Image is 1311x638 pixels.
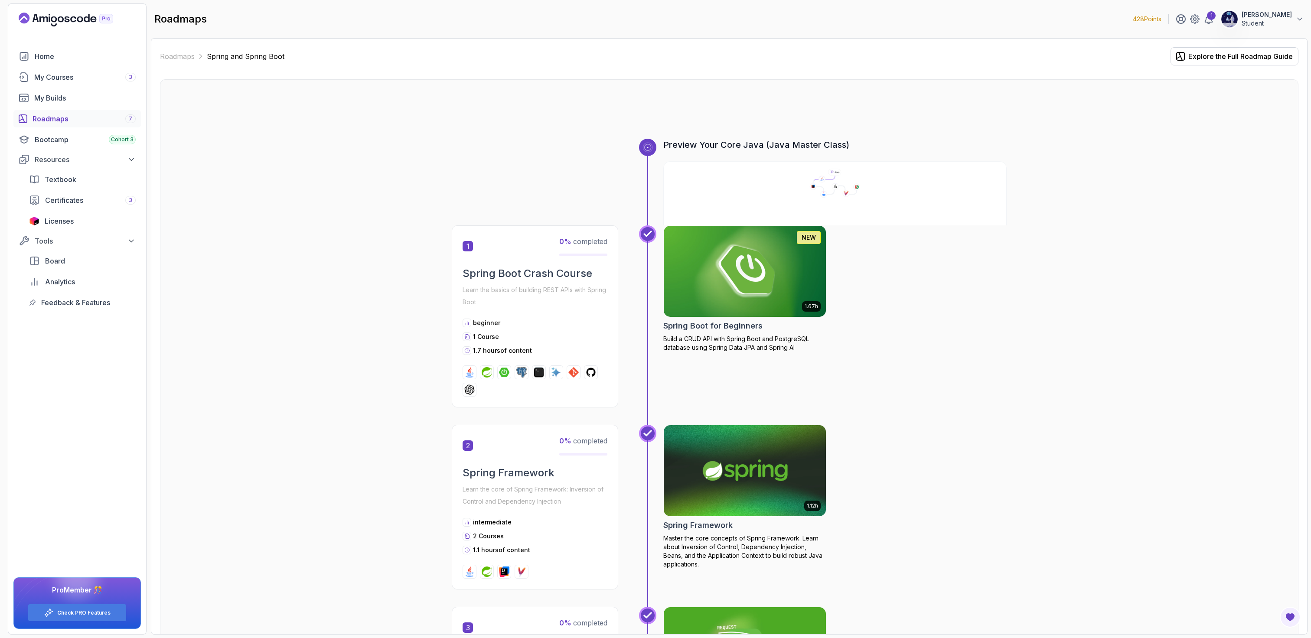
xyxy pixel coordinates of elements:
[13,48,141,65] a: home
[482,566,492,577] img: spring logo
[473,518,512,527] p: intermediate
[463,284,607,308] p: Learn the basics of building REST APIs with Spring Boot
[663,225,826,352] a: Spring Boot for Beginners card1.67hNEWSpring Boot for BeginnersBuild a CRUD API with Spring Boot ...
[111,136,134,143] span: Cohort 3
[664,425,826,516] img: Spring Framework card
[663,320,763,332] h2: Spring Boot for Beginners
[45,174,76,185] span: Textbook
[34,72,136,82] div: My Courses
[1207,11,1216,20] div: 1
[35,154,136,165] div: Resources
[473,546,530,554] p: 1.1 hours of content
[802,233,816,242] p: NEW
[464,384,475,395] img: chatgpt logo
[28,604,127,622] button: Check PRO Features
[663,139,1007,151] h3: Preview Your Core Java (Java Master Class)
[663,519,733,531] h2: Spring Framework
[464,566,475,577] img: java logo
[559,618,571,627] span: 0 %
[516,367,527,378] img: postgres logo
[663,534,826,569] p: Master the core concepts of Spring Framework. Learn about Inversion of Control, Dependency Inject...
[35,134,136,145] div: Bootcamp
[1203,14,1214,24] a: 1
[24,192,141,209] a: certificates
[19,13,133,26] a: Landing page
[473,333,499,340] span: 1 Course
[482,367,492,378] img: spring logo
[586,367,596,378] img: github logo
[807,502,818,509] p: 1.12h
[29,217,39,225] img: jetbrains icon
[35,236,136,246] div: Tools
[463,267,607,280] h2: Spring Boot Crash Course
[559,237,607,246] span: completed
[473,532,504,540] span: 2 Courses
[1242,19,1292,28] p: Student
[1188,51,1293,62] div: Explore the Full Roadmap Guide
[663,425,826,569] a: Spring Framework card1.12hSpring FrameworkMaster the core concepts of Spring Framework. Learn abo...
[13,89,141,107] a: builds
[559,237,571,246] span: 0 %
[516,566,527,577] img: maven logo
[664,226,826,317] img: Spring Boot for Beginners card
[464,367,475,378] img: java logo
[13,233,141,249] button: Tools
[559,436,607,445] span: completed
[13,68,141,86] a: courses
[24,252,141,270] a: board
[34,93,136,103] div: My Builds
[45,195,83,205] span: Certificates
[57,609,111,616] a: Check PRO Features
[463,622,473,633] span: 3
[805,303,818,310] p: 1.67h
[559,436,571,445] span: 0 %
[499,367,509,378] img: spring-boot logo
[663,335,826,352] p: Build a CRUD API with Spring Boot and PostgreSQL database using Spring Data JPA and Spring AI
[1133,15,1161,23] p: 428 Points
[499,566,509,577] img: intellij logo
[1242,10,1292,19] p: [PERSON_NAME]
[129,74,132,81] span: 3
[41,297,110,308] span: Feedback & Features
[13,152,141,167] button: Resources
[154,12,207,26] h2: roadmaps
[24,212,141,230] a: licenses
[45,277,75,287] span: Analytics
[24,171,141,188] a: textbook
[473,319,500,327] p: beginner
[35,51,136,62] div: Home
[463,483,607,508] p: Learn the core of Spring Framework: Inversion of Control and Dependency Injection
[33,114,136,124] div: Roadmaps
[551,367,561,378] img: ai logo
[13,110,141,127] a: roadmaps
[45,216,74,226] span: Licenses
[1221,10,1304,28] button: user profile image[PERSON_NAME]Student
[129,115,132,122] span: 7
[568,367,579,378] img: git logo
[45,256,65,266] span: Board
[463,241,473,251] span: 1
[473,346,532,355] p: 1.7 hours of content
[24,294,141,311] a: feedback
[534,367,544,378] img: terminal logo
[24,273,141,290] a: analytics
[1221,11,1238,27] img: user profile image
[463,466,607,480] h2: Spring Framework
[1280,607,1301,628] button: Open Feedback Button
[207,51,284,62] p: Spring and Spring Boot
[13,131,141,148] a: bootcamp
[160,51,195,62] a: Roadmaps
[559,618,607,627] span: completed
[1171,47,1298,65] button: Explore the Full Roadmap Guide
[129,197,132,204] span: 3
[463,440,473,451] span: 2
